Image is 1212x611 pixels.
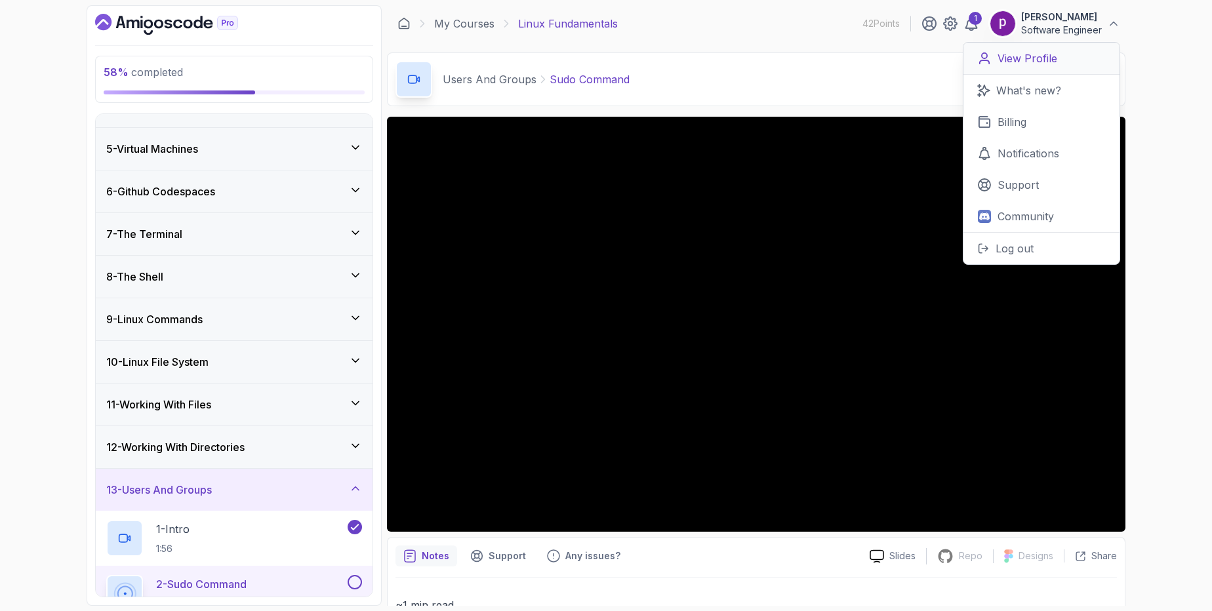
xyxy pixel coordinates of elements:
span: 58 % [104,66,129,79]
p: What's new? [996,83,1061,98]
a: Slides [859,549,926,563]
button: 6-Github Codespaces [96,170,373,212]
a: 1 [963,16,979,31]
a: Billing [963,106,1120,138]
p: Linux Fundamentals [518,16,618,31]
span: completed [104,66,183,79]
button: 5-Virtual Machines [96,128,373,170]
p: Notifications [998,146,1059,161]
a: Community [963,201,1120,232]
button: 13-Users And Groups [96,469,373,511]
button: 1-Intro1:56 [106,520,362,557]
button: 7-The Terminal [96,213,373,255]
h3: 7 - The Terminal [106,226,182,242]
button: 10-Linux File System [96,341,373,383]
p: Any issues? [565,549,620,562]
h3: 13 - Users And Groups [106,482,212,498]
p: Support [998,177,1039,193]
p: Community [998,208,1054,224]
button: 11-Working With Files [96,384,373,425]
iframe: 2 - Sudo command [387,117,1125,532]
img: user profile image [990,11,1015,36]
p: Notes [422,549,449,562]
p: Log out [996,241,1034,256]
p: Repo [959,549,982,562]
a: Dashboard [95,14,268,35]
h3: 11 - Working With Files [106,397,211,412]
h3: 10 - Linux File System [106,354,209,370]
a: Dashboard [397,17,411,30]
h3: 6 - Github Codespaces [106,184,215,199]
p: Slides [889,549,916,562]
p: 2 - Sudo Command [156,576,247,592]
h3: 12 - Working With Directories [106,439,245,455]
h3: 5 - Virtual Machines [106,141,198,157]
p: 1:56 [156,542,190,555]
button: 8-The Shell [96,256,373,298]
a: My Courses [434,16,495,31]
p: Billing [998,114,1026,130]
h3: 9 - Linux Commands [106,311,203,327]
div: 1 [969,12,982,25]
button: notes button [395,545,457,566]
a: Notifications [963,138,1120,169]
p: Designs [1019,549,1053,562]
a: What's new? [963,75,1120,106]
button: 9-Linux Commands [96,298,373,340]
p: 42 Points [862,17,900,30]
p: [PERSON_NAME] [1021,10,1102,24]
p: Users And Groups [443,71,536,87]
a: Support [963,169,1120,201]
p: 1 - Intro [156,521,190,537]
button: Support button [462,545,534,566]
p: Sudo Command [550,71,630,87]
p: Share [1091,549,1117,562]
a: View Profile [963,43,1120,75]
p: Software Engineer [1021,24,1102,37]
button: Share [1064,549,1117,562]
p: View Profile [998,50,1057,66]
h3: 8 - The Shell [106,269,163,285]
button: 12-Working With Directories [96,426,373,468]
button: user profile image[PERSON_NAME]Software Engineer [990,10,1120,37]
p: Support [489,549,526,562]
button: Feedback button [539,545,628,566]
button: Log out [963,232,1120,264]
